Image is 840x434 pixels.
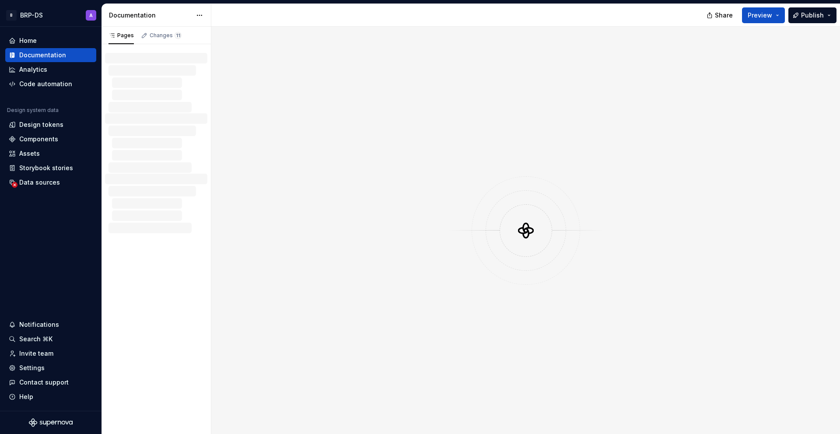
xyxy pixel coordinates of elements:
div: B [6,10,17,21]
a: Components [5,132,96,146]
div: Components [19,135,58,143]
a: Analytics [5,63,96,77]
button: Notifications [5,318,96,332]
span: Share [715,11,733,20]
div: Code automation [19,80,72,88]
div: Home [19,36,37,45]
button: Contact support [5,375,96,389]
div: Design tokens [19,120,63,129]
button: BBRP-DSA [2,6,100,24]
div: Design system data [7,107,59,114]
svg: Supernova Logo [29,418,73,427]
button: Search ⌘K [5,332,96,346]
button: Publish [788,7,836,23]
div: Settings [19,364,45,372]
div: Invite team [19,349,53,358]
span: Publish [801,11,824,20]
div: A [89,12,93,19]
button: Help [5,390,96,404]
button: Preview [742,7,785,23]
div: Contact support [19,378,69,387]
a: Documentation [5,48,96,62]
span: Preview [748,11,772,20]
div: Changes [150,32,182,39]
button: Share [702,7,738,23]
a: Home [5,34,96,48]
div: Search ⌘K [19,335,52,343]
div: Documentation [109,11,192,20]
div: Notifications [19,320,59,329]
div: Help [19,392,33,401]
div: Data sources [19,178,60,187]
a: Invite team [5,346,96,360]
a: Data sources [5,175,96,189]
div: Assets [19,149,40,158]
span: 11 [175,32,182,39]
div: BRP-DS [20,11,43,20]
div: Documentation [19,51,66,59]
div: Analytics [19,65,47,74]
div: Pages [108,32,134,39]
a: Design tokens [5,118,96,132]
a: Settings [5,361,96,375]
a: Code automation [5,77,96,91]
a: Storybook stories [5,161,96,175]
div: Storybook stories [19,164,73,172]
a: Assets [5,147,96,161]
